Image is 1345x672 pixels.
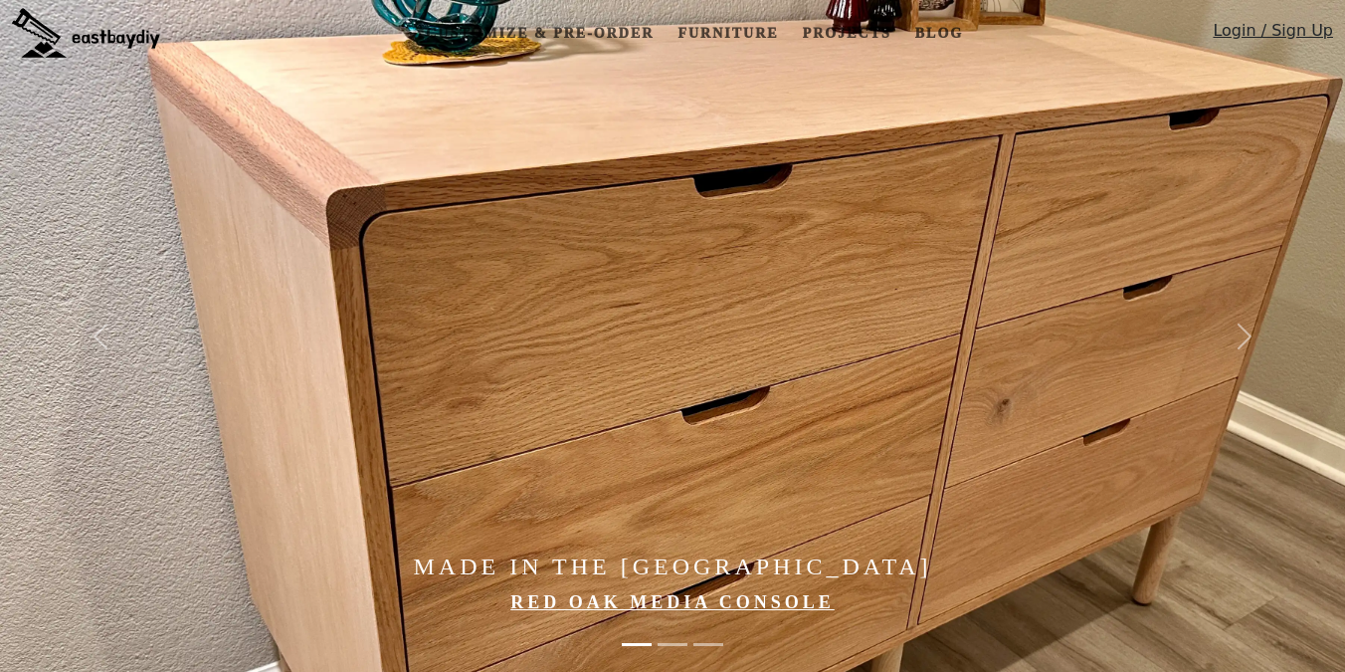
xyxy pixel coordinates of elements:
[907,15,971,52] a: Blog
[622,633,652,656] button: Made in the Bay Area
[658,633,687,656] button: Elevate Your Home with Handcrafted Japanese-Style Furniture
[693,633,723,656] button: Japanese-Style Limited Edition
[795,15,899,52] a: Projects
[510,592,835,612] a: Red Oak Media Console
[1213,19,1333,52] a: Login / Sign Up
[670,15,786,52] a: Furniture
[12,8,160,58] img: eastbaydiy
[202,553,1143,581] h4: Made in the [GEOGRAPHIC_DATA]
[418,15,662,52] a: Customize & Pre-order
